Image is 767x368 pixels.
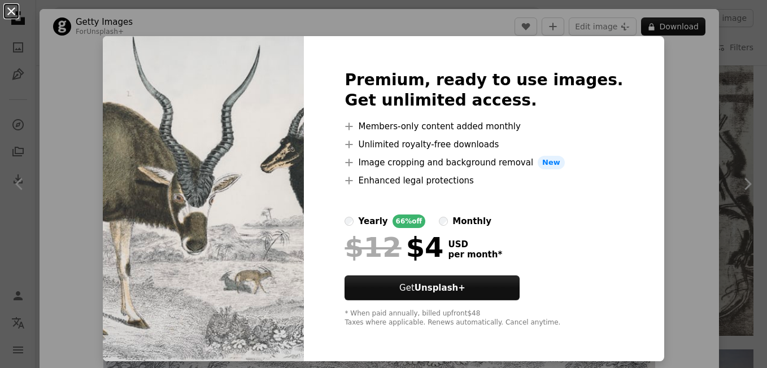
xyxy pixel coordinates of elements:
span: New [538,156,565,169]
li: Unlimited royalty-free downloads [345,138,623,151]
span: USD [448,239,502,249]
div: 66% off [393,214,426,228]
h2: Premium, ready to use images. Get unlimited access. [345,70,623,111]
div: $4 [345,233,443,262]
span: $12 [345,233,401,262]
input: monthly [439,217,448,226]
strong: Unsplash+ [415,283,465,293]
div: yearly [358,214,387,228]
li: Enhanced legal protections [345,174,623,187]
span: per month * [448,249,502,260]
div: monthly [452,214,491,228]
input: yearly66%off [345,217,354,226]
img: premium_photo-1667239354127-cefe822c0645 [103,36,304,361]
li: Members-only content added monthly [345,120,623,133]
div: * When paid annually, billed upfront $48 Taxes where applicable. Renews automatically. Cancel any... [345,309,623,327]
li: Image cropping and background removal [345,156,623,169]
button: GetUnsplash+ [345,275,520,300]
